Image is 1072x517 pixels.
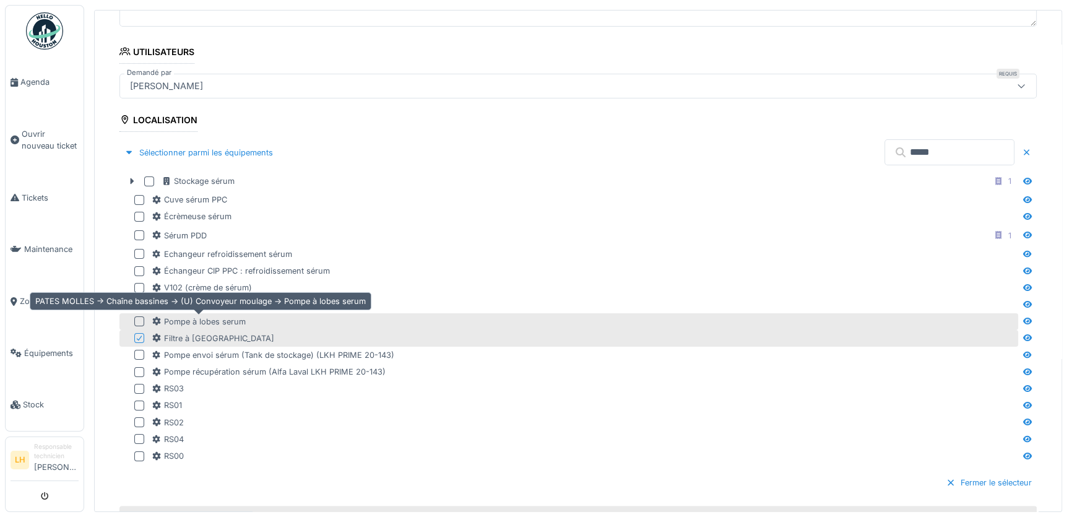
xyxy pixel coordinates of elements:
a: Ouvrir nouveau ticket [6,108,84,172]
div: 1 [1008,230,1011,241]
img: Badge_color-CXgf-gQk.svg [26,12,63,50]
span: Tickets [22,192,79,204]
div: Utilisateurs [119,43,194,64]
div: Pompe à lobes serum [152,316,246,328]
span: Équipements [24,347,79,359]
div: Pompe récupération sérum (Alfa Laval LKH PRIME 20-143) [152,366,386,378]
a: Tickets [6,172,84,224]
div: Localisation [119,111,197,132]
div: V102 (crème de sérum) [152,282,252,293]
a: Équipements [6,328,84,380]
span: Stock [23,399,79,411]
div: Écrèmeuse sérum [152,211,231,222]
a: Zones [6,276,84,328]
div: Requis [996,69,1019,79]
div: 1 [1008,175,1011,187]
div: Stockage sérum [162,175,235,187]
li: LH [11,451,29,469]
div: Sélectionner parmi les équipements [119,144,278,161]
span: Zones [20,295,79,307]
div: RS01 [152,399,182,411]
a: Stock [6,379,84,431]
div: Responsable technicien [34,442,79,461]
a: Agenda [6,56,84,108]
div: Sérum PDD [152,230,207,241]
div: Echangeur refroidissement sérum [152,248,292,260]
div: RS03 [152,383,184,394]
div: Fermer le sélecteur [941,474,1037,491]
div: Filtre à [GEOGRAPHIC_DATA] [152,332,274,344]
div: PATES MOLLES -> Chaîne bassines -> (U) Convoyeur moulage -> Pompe à lobes serum [30,292,371,310]
div: RS00 [152,450,184,462]
li: [PERSON_NAME] [34,442,79,478]
div: Échangeur CIP PPC : refroidissement sérum [152,265,330,277]
a: LH Responsable technicien[PERSON_NAME] [11,442,79,481]
div: RS04 [152,433,184,445]
div: RS02 [152,417,184,428]
div: Cuve sérum PPC [152,194,227,206]
div: [PERSON_NAME] [125,79,208,93]
div: Pompe envoi sérum (Tank de stockage) (LKH PRIME 20-143) [152,349,394,361]
span: Maintenance [24,243,79,255]
span: Agenda [20,76,79,88]
span: Ouvrir nouveau ticket [22,128,79,152]
a: Maintenance [6,224,84,276]
label: Demandé par [124,67,174,78]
